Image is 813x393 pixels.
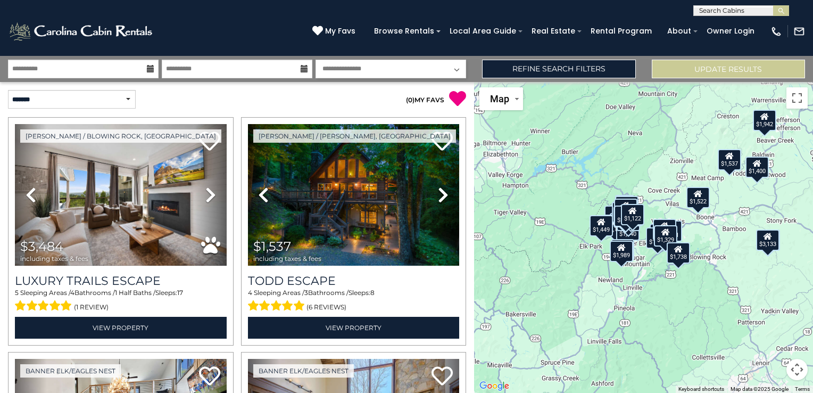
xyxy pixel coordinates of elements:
button: Map camera controls [786,359,808,380]
div: $1,989 [615,196,638,217]
a: Owner Login [701,23,760,39]
div: $1,738 [667,242,690,264]
span: ( ) [406,96,414,104]
span: 17 [177,289,183,297]
span: including taxes & fees [253,255,321,262]
span: $1,537 [253,239,291,254]
a: Luxury Trails Escape [15,274,227,288]
span: My Favs [325,26,355,37]
a: About [662,23,696,39]
span: Map [490,93,509,104]
div: $1,522 [686,187,710,208]
div: $1,449 [590,215,613,236]
div: $3,133 [756,230,779,251]
div: $3,484 [756,230,779,251]
span: $3,484 [20,239,63,254]
a: Real Estate [526,23,580,39]
div: $837 [615,195,634,216]
a: [PERSON_NAME] / [PERSON_NAME], [GEOGRAPHIC_DATA] [253,129,456,143]
span: 3 [304,289,308,297]
div: $1,942 [753,110,776,131]
img: phone-regular-white.png [770,26,782,37]
div: $2,841 [658,220,682,242]
div: Sleeping Areas / Bathrooms / Sleeps: [248,288,460,314]
a: (0)MY FAVS [406,96,444,104]
span: Map data ©2025 Google [731,386,789,392]
button: Update Results [652,60,805,78]
a: View Property [15,317,227,339]
div: $1,540 [611,239,634,260]
div: $2,315 [613,206,636,227]
span: (1 review) [74,300,109,314]
span: 4 [248,289,252,297]
a: Banner Elk/Eagles Nest [20,364,121,378]
div: $1,408 [653,219,676,240]
button: Toggle fullscreen view [786,87,808,109]
img: White-1-2.png [8,21,155,42]
a: [PERSON_NAME] / Blowing Rock, [GEOGRAPHIC_DATA] [20,129,221,143]
div: $1,537 [718,149,741,170]
div: $1,876 [613,206,637,227]
button: Keyboard shortcuts [678,386,724,393]
button: Change map style [479,87,523,110]
img: mail-regular-white.png [793,26,805,37]
div: $2,418 [612,202,635,223]
div: $1,400 [745,157,769,178]
span: 4 [70,289,74,297]
div: $1,122 [620,204,644,225]
div: $1,329 [653,225,677,247]
a: Todd Escape [248,274,460,288]
a: Add to favorites [432,365,453,388]
img: thumbnail_168695581.jpeg [15,124,227,266]
div: Sleeping Areas / Bathrooms / Sleeps: [15,288,227,314]
a: Add to favorites [199,365,220,388]
span: 8 [370,289,375,297]
span: (6 reviews) [306,300,346,314]
span: 5 [15,289,19,297]
a: View Property [248,317,460,339]
span: 1 Half Baths / [115,289,155,297]
span: including taxes & fees [20,255,88,262]
img: Google [477,379,512,393]
a: Terms [795,386,810,392]
a: Refine Search Filters [482,60,635,78]
img: thumbnail_168627805.jpeg [248,124,460,266]
a: Local Area Guide [444,23,521,39]
a: Banner Elk/Eagles Nest [253,364,354,378]
a: Browse Rentals [369,23,439,39]
div: $1,749 [613,199,637,220]
a: My Favs [312,26,358,37]
a: Open this area in Google Maps (opens a new window) [477,379,512,393]
a: Rental Program [585,23,657,39]
div: $1,958 [645,227,669,249]
div: $1,989 [610,241,633,262]
span: 0 [408,96,412,104]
